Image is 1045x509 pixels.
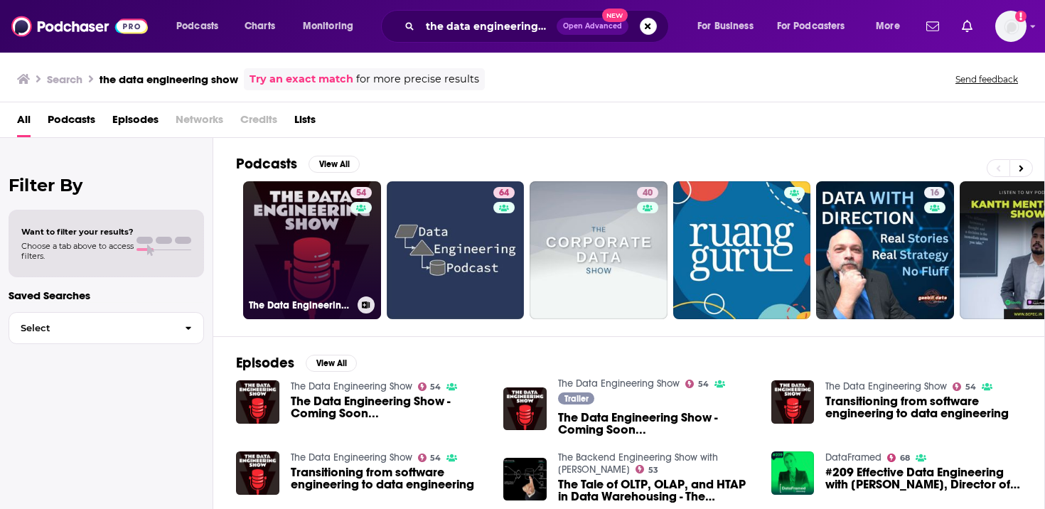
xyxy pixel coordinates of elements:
[687,15,771,38] button: open menu
[243,181,381,319] a: 54The Data Engineering Show
[9,312,204,344] button: Select
[1015,11,1027,22] svg: Add a profile image
[921,14,945,38] a: Show notifications dropdown
[825,466,1022,491] a: #209 Effective Data Engineering with Liya Aizenberg, Director of Data Engineering at Away
[643,186,653,200] span: 40
[995,11,1027,42] img: User Profile
[558,377,680,390] a: The Data Engineering Show
[418,454,441,462] a: 54
[166,15,237,38] button: open menu
[17,108,31,137] a: All
[648,467,658,473] span: 53
[387,181,525,319] a: 64
[9,289,204,302] p: Saved Searches
[924,187,945,198] a: 16
[430,384,441,390] span: 54
[100,73,238,86] h3: the data engineering show
[685,380,709,388] a: 54
[235,15,284,38] a: Charts
[503,387,547,431] img: The Data Engineering Show - Coming Soon...
[303,16,353,36] span: Monitoring
[530,181,668,319] a: 40
[356,186,366,200] span: 54
[236,155,360,173] a: PodcastsView All
[558,451,718,476] a: The Backend Engineering Show with Hussein Nasser
[887,454,910,462] a: 68
[558,478,754,503] a: The Tale of OLTP, OLAP, and HTAP in Data Warehousing - The Backend Engineering Show with Hussein ...
[236,354,357,372] a: EpisodesView All
[953,382,976,391] a: 54
[291,466,487,491] a: Transitioning from software engineering to data engineering
[176,16,218,36] span: Podcasts
[395,10,682,43] div: Search podcasts, credits, & more...
[245,16,275,36] span: Charts
[356,71,479,87] span: for more precise results
[499,186,509,200] span: 64
[637,187,658,198] a: 40
[21,241,134,261] span: Choose a tab above to access filters.
[557,18,628,35] button: Open AdvancedNew
[430,455,441,461] span: 54
[249,299,352,311] h3: The Data Engineering Show
[236,155,297,173] h2: Podcasts
[900,455,910,461] span: 68
[291,395,487,419] a: The Data Engineering Show - Coming Soon...
[825,380,947,392] a: The Data Engineering Show
[771,451,815,495] img: #209 Effective Data Engineering with Liya Aizenberg, Director of Data Engineering at Away
[995,11,1027,42] button: Show profile menu
[558,478,754,503] span: The Tale of OLTP, OLAP, and HTAP in Data Warehousing - The Backend Engineering Show with [PERSON_...
[825,395,1022,419] a: Transitioning from software engineering to data engineering
[503,458,547,501] img: The Tale of OLTP, OLAP, and HTAP in Data Warehousing - The Backend Engineering Show with Hussein ...
[930,186,939,200] span: 16
[48,108,95,137] a: Podcasts
[636,465,658,473] a: 53
[564,395,589,403] span: Trailer
[965,384,976,390] span: 54
[236,380,279,424] img: The Data Engineering Show - Coming Soon...
[350,187,372,198] a: 54
[11,13,148,40] img: Podchaser - Follow, Share and Rate Podcasts
[777,16,845,36] span: For Podcasters
[420,15,557,38] input: Search podcasts, credits, & more...
[418,382,441,391] a: 54
[9,175,204,195] h2: Filter By
[995,11,1027,42] span: Logged in as bigswing
[698,381,709,387] span: 54
[825,466,1022,491] span: #209 Effective Data Engineering with [PERSON_NAME], Director of Data Engineering at Away
[306,355,357,372] button: View All
[602,9,628,22] span: New
[293,15,372,38] button: open menu
[697,16,754,36] span: For Business
[112,108,159,137] a: Episodes
[825,451,881,464] a: DataFramed
[236,451,279,495] img: Transitioning from software engineering to data engineering
[21,227,134,237] span: Want to filter your results?
[956,14,978,38] a: Show notifications dropdown
[9,323,173,333] span: Select
[294,108,316,137] a: Lists
[771,380,815,424] img: Transitioning from software engineering to data engineering
[558,412,754,436] span: The Data Engineering Show - Coming Soon...
[876,16,900,36] span: More
[240,108,277,137] span: Credits
[176,108,223,137] span: Networks
[493,187,515,198] a: 64
[47,73,82,86] h3: Search
[816,181,954,319] a: 16
[236,354,294,372] h2: Episodes
[309,156,360,173] button: View All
